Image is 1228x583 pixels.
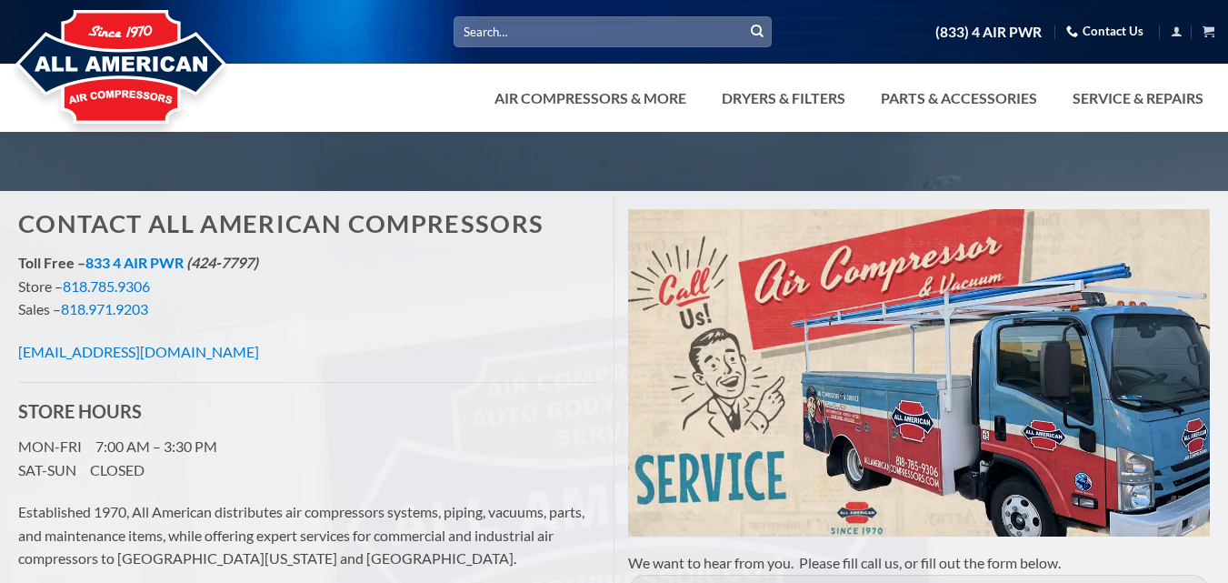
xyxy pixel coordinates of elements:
a: 818.971.9203 [61,300,148,317]
h1: Contact All American Compressors [18,209,601,239]
a: Dryers & Filters [711,80,856,116]
p: We want to hear from you. Please fill call us, or fill out the form below. [628,551,1211,575]
a: Air Compressors & More [484,80,697,116]
input: Search… [454,16,772,46]
a: 818.785.9306 [63,277,150,295]
a: View cart [1203,20,1214,43]
a: 833 4 AIR PWR [85,254,184,271]
a: Parts & Accessories [870,80,1048,116]
a: Login [1171,20,1183,43]
a: Service & Repairs [1062,80,1214,116]
a: [EMAIL_ADDRESS][DOMAIN_NAME] [18,343,259,360]
a: (833) 4 AIR PWR [935,16,1042,48]
strong: Toll Free – [18,254,258,271]
button: Submit [744,18,771,45]
em: (424-7797) [186,254,258,271]
p: MON-FRI 7:00 AM – 3:30 PM SAT-SUN CLOSED [18,435,601,481]
img: Air Compressor Service [628,209,1211,537]
strong: STORE HOURS [18,400,142,422]
p: Store – Sales – [18,251,601,321]
a: Contact Us [1066,17,1143,45]
p: Established 1970, All American distributes air compressors systems, piping, vacuums, parts, and m... [18,500,601,570]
